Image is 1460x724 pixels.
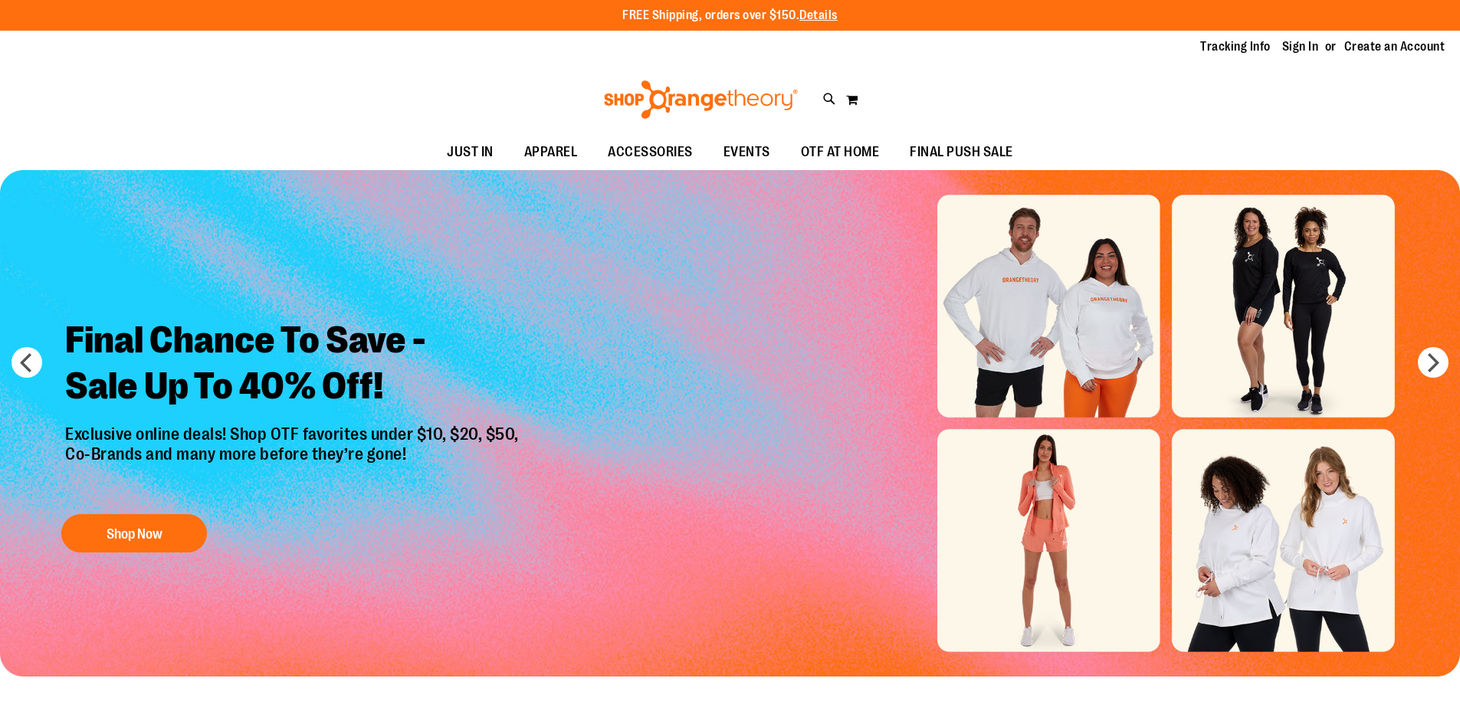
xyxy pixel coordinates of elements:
span: OTF AT HOME [801,135,880,169]
a: Sign In [1282,38,1319,55]
button: next [1418,347,1449,378]
button: Shop Now [61,514,207,552]
a: Tracking Info [1200,38,1271,55]
a: Create an Account [1344,38,1445,55]
a: OTF AT HOME [786,135,895,170]
a: ACCESSORIES [592,135,708,170]
button: prev [11,347,42,378]
a: JUST IN [431,135,509,170]
p: FREE Shipping, orders over $150. [622,7,838,25]
a: EVENTS [708,135,786,170]
span: EVENTS [723,135,770,169]
img: Shop Orangetheory [602,80,800,119]
a: FINAL PUSH SALE [894,135,1029,170]
h2: Final Chance To Save - Sale Up To 40% Off! [54,306,534,424]
a: Details [799,8,838,22]
p: Exclusive online deals! Shop OTF favorites under $10, $20, $50, Co-Brands and many more before th... [54,424,534,500]
span: ACCESSORIES [608,135,693,169]
span: APPAREL [524,135,578,169]
a: APPAREL [509,135,593,170]
a: Final Chance To Save -Sale Up To 40% Off! Exclusive online deals! Shop OTF favorites under $10, $... [54,306,534,561]
span: FINAL PUSH SALE [910,135,1013,169]
span: JUST IN [447,135,494,169]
